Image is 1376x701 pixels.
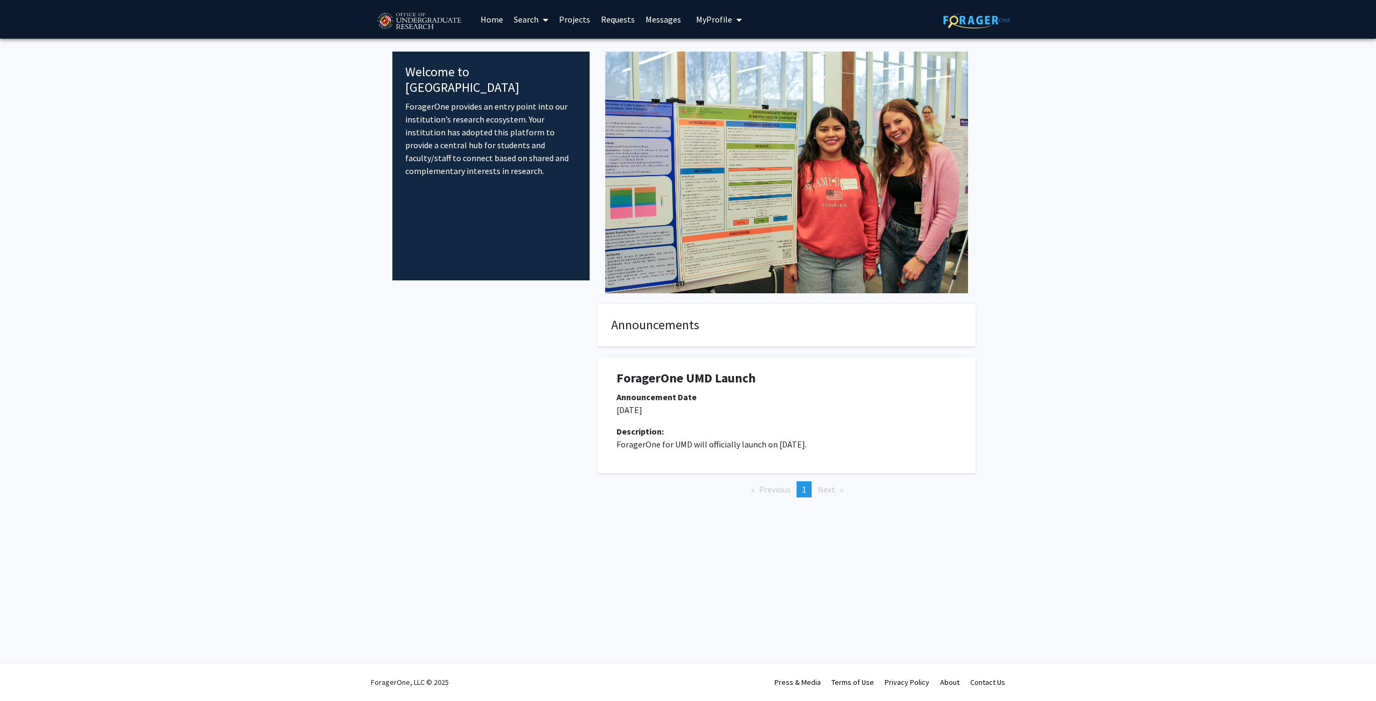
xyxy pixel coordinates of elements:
[640,1,686,38] a: Messages
[8,653,46,693] iframe: Chat
[596,1,640,38] a: Requests
[475,1,508,38] a: Home
[617,403,957,416] p: [DATE]
[605,52,968,293] img: Cover Image
[885,677,929,687] a: Privacy Policy
[940,677,959,687] a: About
[617,438,957,451] p: ForagerOne for UMD will officially launch on [DATE].
[611,317,962,333] h4: Announcements
[970,677,1005,687] a: Contact Us
[617,371,957,386] h1: ForagerOne UMD Launch
[598,481,976,497] ul: Pagination
[818,484,835,495] span: Next
[802,484,806,495] span: 1
[554,1,596,38] a: Projects
[405,100,577,177] p: ForagerOne provides an entry point into our institution’s research ecosystem. Your institution ha...
[405,64,577,96] h4: Welcome to [GEOGRAPHIC_DATA]
[696,14,732,25] span: My Profile
[617,391,957,403] div: Announcement Date
[508,1,554,38] a: Search
[374,8,464,35] img: University of Maryland Logo
[943,12,1010,28] img: ForagerOne Logo
[832,677,874,687] a: Terms of Use
[371,663,449,701] div: ForagerOne, LLC © 2025
[759,484,791,495] span: Previous
[617,425,957,438] div: Description:
[775,677,821,687] a: Press & Media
